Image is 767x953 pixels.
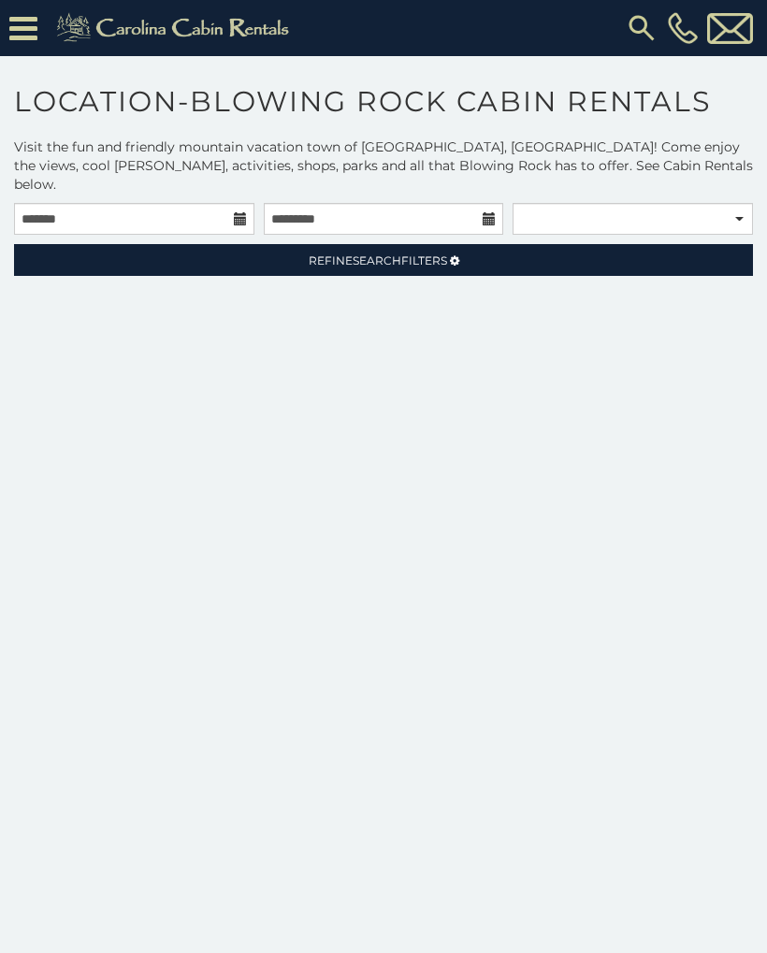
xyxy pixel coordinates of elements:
[47,9,305,47] img: Khaki-logo.png
[14,244,753,276] a: RefineSearchFilters
[353,253,401,267] span: Search
[309,253,447,267] span: Refine Filters
[625,11,658,45] img: search-regular.svg
[663,12,702,44] a: [PHONE_NUMBER]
